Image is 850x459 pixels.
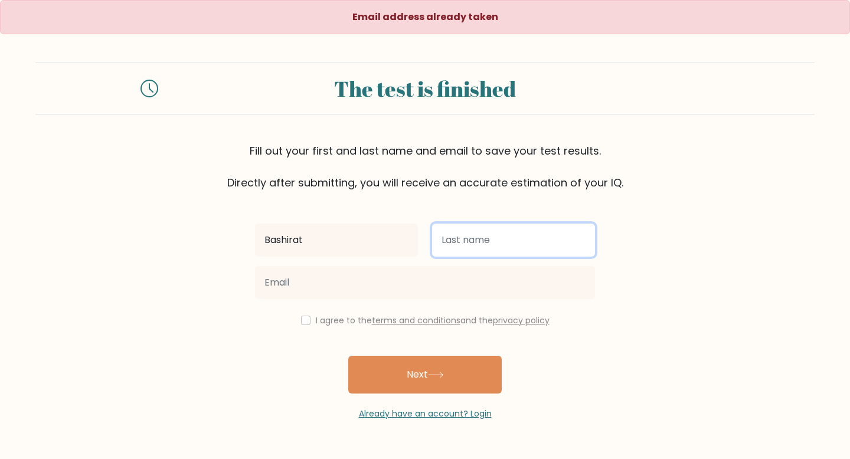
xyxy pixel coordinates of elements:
[172,73,678,104] div: The test is finished
[432,224,595,257] input: Last name
[255,224,418,257] input: First name
[493,314,550,326] a: privacy policy
[359,408,492,419] a: Already have an account? Login
[316,314,550,326] label: I agree to the and the
[255,266,595,299] input: Email
[372,314,460,326] a: terms and conditions
[348,356,502,394] button: Next
[35,143,815,191] div: Fill out your first and last name and email to save your test results. Directly after submitting,...
[352,10,498,24] strong: Email address already taken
